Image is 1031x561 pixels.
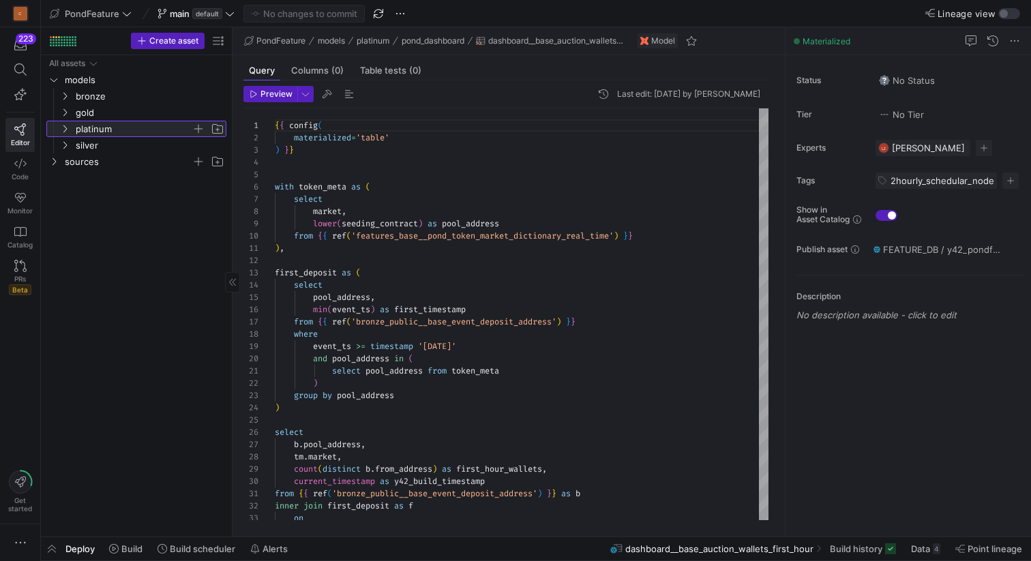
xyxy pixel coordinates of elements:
[337,218,342,229] span: (
[796,176,865,185] span: Tags
[65,154,192,170] span: sources
[243,438,258,451] div: 27
[552,488,556,499] span: }
[313,218,337,229] span: lower
[8,241,33,249] span: Catalog
[398,33,468,49] button: pond_dashboard
[418,218,423,229] span: )
[275,120,280,131] span: {
[803,36,850,46] span: Materialized
[243,487,258,500] div: 31
[876,72,938,89] button: No statusNo Status
[275,427,303,438] span: select
[8,207,33,215] span: Monitor
[370,341,413,352] span: timestamp
[154,5,238,22] button: maindefault
[313,488,327,499] span: ref
[357,36,389,46] span: platinum
[576,488,580,499] span: b
[65,8,119,19] span: PondFeature
[796,143,865,153] span: Experts
[303,488,308,499] span: {
[243,414,258,426] div: 25
[243,377,258,389] div: 22
[243,500,258,512] div: 32
[428,365,447,376] span: from
[380,476,389,487] span: as
[796,205,850,224] span: Show in Asset Catalog
[243,475,258,487] div: 30
[876,106,927,123] button: No tierNo Tier
[537,488,542,499] span: )
[303,451,308,462] span: .
[370,292,375,303] span: ,
[243,181,258,193] div: 6
[473,33,629,49] button: dashboard__base_auction_wallets_first_hour
[327,500,389,511] span: first_deposit
[796,110,865,119] span: Tier
[879,75,890,86] img: No status
[332,353,389,364] span: pool_address
[370,464,375,474] span: .
[294,279,323,290] span: select
[46,55,226,72] div: Press SPACE to select this row.
[968,543,1022,554] span: Point lineage
[294,194,323,204] span: select
[356,341,365,352] span: >=
[243,328,258,340] div: 18
[796,309,1026,320] p: No description available - click to edit
[332,316,346,327] span: ref
[360,66,421,75] span: Table tests
[284,145,289,155] span: }
[879,109,924,120] span: No Tier
[623,230,628,241] span: }
[323,464,361,474] span: distinct
[5,465,35,518] button: Getstarted
[243,291,258,303] div: 15
[318,36,345,46] span: models
[361,439,365,450] span: ,
[5,2,35,25] a: C
[402,36,464,46] span: pond_dashboard
[409,66,421,75] span: (0)
[488,36,626,46] span: dashboard__base_auction_wallets_first_hour
[418,341,456,352] span: '[DATE]'
[9,284,31,295] span: Beta
[614,230,618,241] span: )
[313,353,327,364] span: and
[332,365,361,376] span: select
[370,304,375,315] span: )
[131,33,205,49] button: Create asset
[275,488,294,499] span: from
[318,230,323,241] span: {
[243,156,258,168] div: 4
[243,463,258,475] div: 29
[65,543,95,554] span: Deploy
[303,500,323,511] span: join
[313,292,370,303] span: pool_address
[365,181,370,192] span: (
[260,89,293,99] span: Preview
[883,244,1003,255] span: FEATURE_DB / y42_pondfeature_main / DASHBOARD__BASE_AUCTION_WALLETS_FIRST_HOUR
[256,36,305,46] span: PondFeature
[933,543,940,554] div: 4
[796,76,865,85] span: Status
[170,543,235,554] span: Build scheduler
[243,86,297,102] button: Preview
[5,118,35,152] a: Editor
[243,168,258,181] div: 5
[249,66,275,75] span: Query
[275,500,299,511] span: inner
[49,59,85,68] div: All assets
[243,451,258,463] div: 28
[263,543,288,554] span: Alerts
[46,88,226,104] div: Press SPACE to select this row.
[243,205,258,217] div: 8
[456,464,542,474] span: first_hour_wallets
[5,254,35,301] a: PRsBeta
[331,66,344,75] span: (0)
[46,5,135,22] button: PondFeature
[327,304,332,315] span: (
[938,8,996,19] span: Lineage view
[365,464,370,474] span: b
